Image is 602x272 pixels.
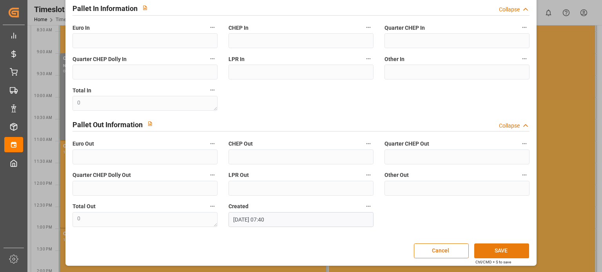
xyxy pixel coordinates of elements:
div: Collapse [499,122,520,130]
button: Quarter CHEP Out [519,139,529,149]
button: Total Out [207,201,218,211]
button: LPR Out [363,170,374,180]
button: Quarter CHEP Dolly In [207,54,218,64]
div: Collapse [499,5,520,14]
span: Other Out [384,171,409,179]
button: Other In [519,54,529,64]
button: SAVE [474,243,529,258]
span: Total Out [73,202,96,211]
button: View description [138,0,152,15]
span: LPR In [228,55,245,63]
button: CHEP Out [363,139,374,149]
button: Other Out [519,170,529,180]
span: Euro Out [73,140,94,148]
span: Other In [384,55,404,63]
button: Created [363,201,374,211]
div: Ctrl/CMD + S to save [475,259,511,265]
span: Quarter CHEP In [384,24,425,32]
button: Euro In [207,22,218,32]
input: DD-MM-YYYY HH:MM [228,212,374,227]
textarea: 0 [73,96,218,111]
h2: Pallet In Information [73,3,138,14]
span: Quarter CHEP Dolly In [73,55,127,63]
button: Total In [207,85,218,95]
span: LPR Out [228,171,249,179]
button: LPR In [363,54,374,64]
span: Quarter CHEP Dolly Out [73,171,131,179]
button: Quarter CHEP Dolly Out [207,170,218,180]
button: Quarter CHEP In [519,22,529,32]
span: Total In [73,86,91,95]
button: Euro Out [207,139,218,149]
span: Euro In [73,24,90,32]
h2: Pallet Out Information [73,119,143,130]
button: CHEP In [363,22,374,32]
button: Cancel [414,243,469,258]
button: View description [143,116,158,131]
span: Quarter CHEP Out [384,140,429,148]
span: CHEP In [228,24,248,32]
span: CHEP Out [228,140,253,148]
textarea: 0 [73,212,218,227]
span: Created [228,202,248,211]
